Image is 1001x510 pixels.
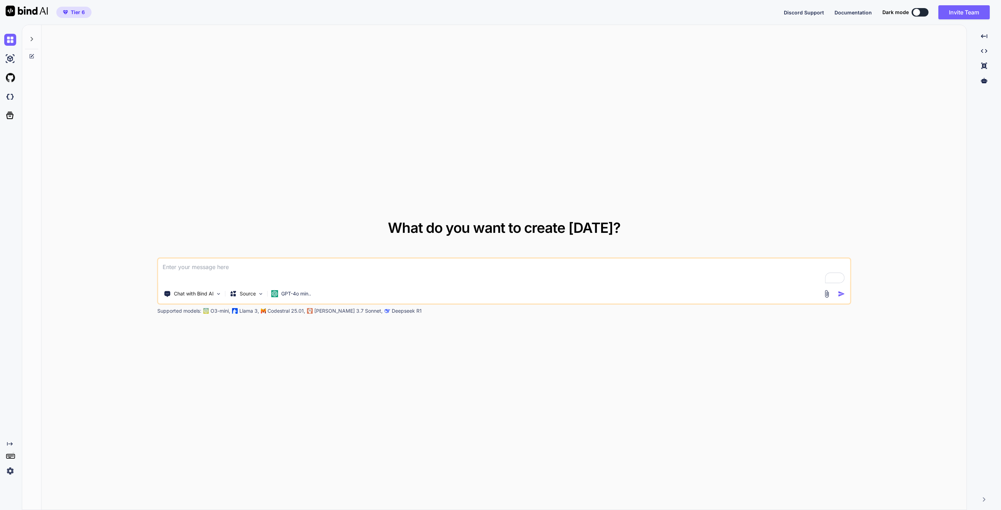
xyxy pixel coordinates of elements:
[157,307,201,314] p: Supported models:
[261,308,266,313] img: Mistral-AI
[823,290,831,298] img: attachment
[388,219,621,236] span: What do you want to create [DATE]?
[392,307,422,314] p: Deepseek R1
[203,308,209,314] img: GPT-4
[314,307,383,314] p: [PERSON_NAME] 3.7 Sonnet,
[6,6,48,16] img: Bind AI
[307,308,313,314] img: claude
[216,291,222,297] img: Pick Tools
[240,290,256,297] p: Source
[784,9,824,15] span: Discord Support
[281,290,311,297] p: GPT-4o min..
[258,291,264,297] img: Pick Models
[232,308,238,314] img: Llama2
[71,9,85,16] span: Tier 6
[174,290,214,297] p: Chat with Bind AI
[4,465,16,477] img: settings
[210,307,230,314] p: O3-mini,
[4,72,16,84] img: githubLight
[4,34,16,46] img: chat
[938,5,990,19] button: Invite Team
[56,7,92,18] button: premiumTier 6
[4,53,16,65] img: ai-studio
[835,9,872,16] button: Documentation
[385,308,390,314] img: claude
[882,9,909,16] span: Dark mode
[4,91,16,103] img: darkCloudIdeIcon
[63,10,68,14] img: premium
[838,290,845,298] img: icon
[784,9,824,16] button: Discord Support
[267,307,305,314] p: Codestral 25.01,
[239,307,259,314] p: Llama 3,
[835,9,872,15] span: Documentation
[158,259,850,285] textarea: To enrich screen reader interactions, please activate Accessibility in Grammarly extension settings
[271,290,278,297] img: GPT-4o mini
